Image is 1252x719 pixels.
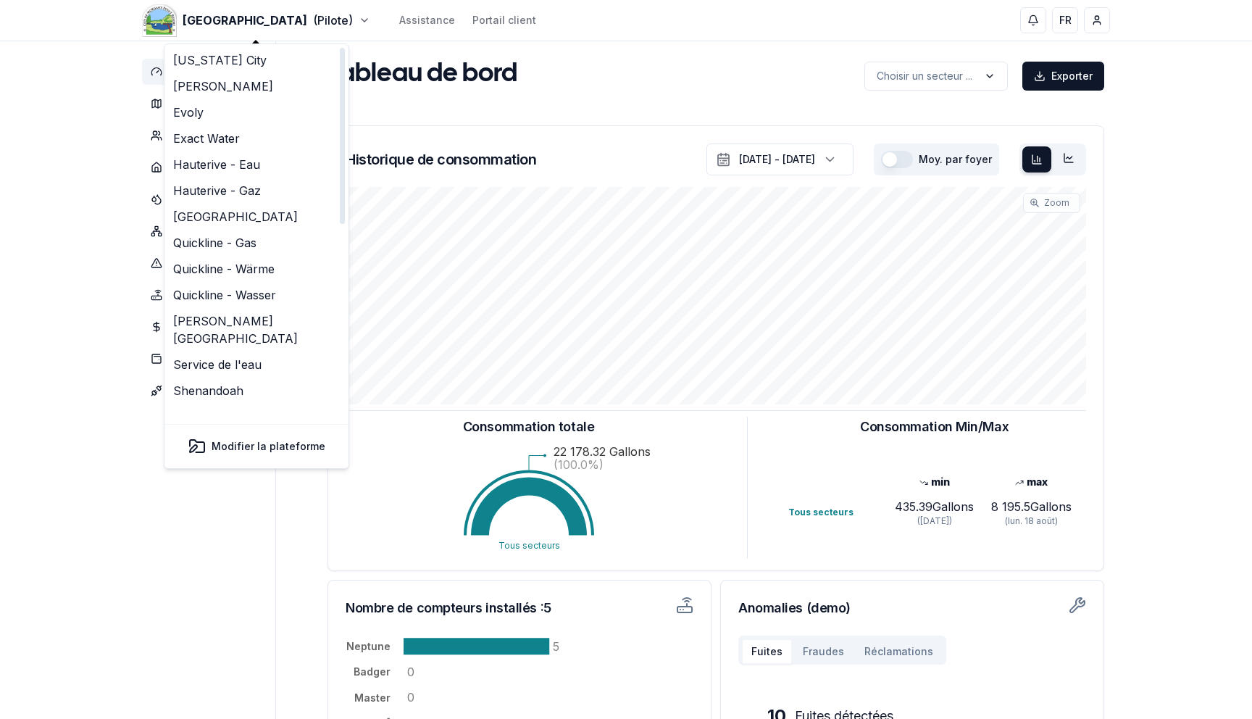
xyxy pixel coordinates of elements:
[167,230,346,256] a: Quickline - Gas
[167,378,346,404] a: Shenandoah
[167,404,346,430] a: SI Nyon - Eau
[167,178,346,204] a: Hauterive - Gaz
[788,507,885,518] div: Tous secteurs
[983,475,1080,489] div: max
[885,475,982,489] div: min
[983,498,1080,515] div: 8 195.5 Gallons
[167,47,346,73] a: [US_STATE] City
[167,352,346,378] a: Service de l'eau
[167,204,346,230] a: [GEOGRAPHIC_DATA]
[167,256,346,282] a: Quickline - Wärme
[885,515,982,527] div: ([DATE])
[167,282,346,308] a: Quickline - Wasser
[554,457,604,472] text: (100.0%)
[983,515,1080,527] div: (lun. 18 août)
[167,308,346,352] a: [PERSON_NAME][GEOGRAPHIC_DATA]
[167,73,346,99] a: [PERSON_NAME]
[167,151,346,178] a: Hauterive - Eau
[498,540,559,551] text: Tous secteurs
[860,417,1009,437] h3: Consommation Min/Max
[1044,197,1069,209] span: Zoom
[167,125,346,151] a: Exact Water
[885,498,982,515] div: 435.39 Gallons
[554,444,651,459] text: 22 178.32 Gallons
[463,417,594,437] h3: Consommation totale
[173,432,340,461] button: Modifier la plateforme
[167,99,346,125] a: Evoly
